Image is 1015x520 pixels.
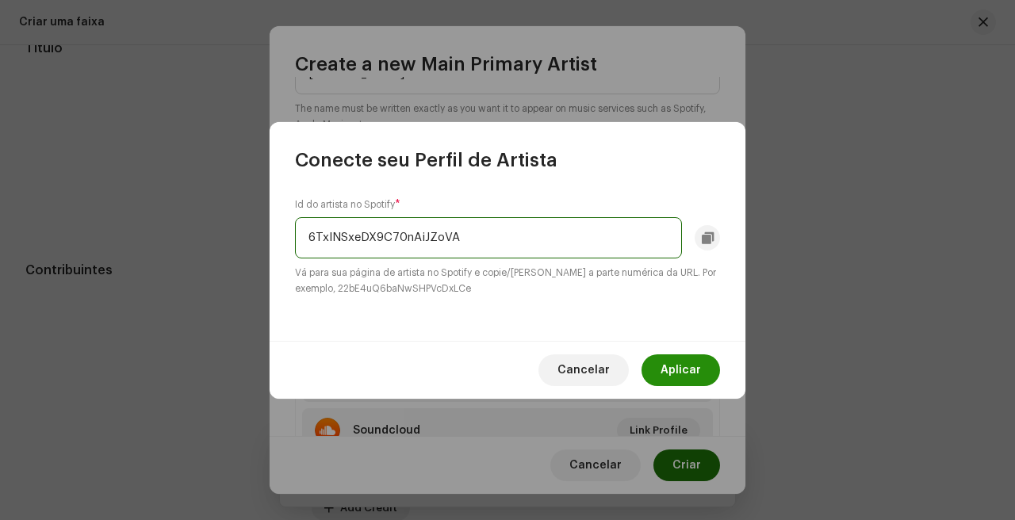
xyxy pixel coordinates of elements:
span: Aplicar [661,354,701,386]
span: Cancelar [557,354,610,386]
label: Id do artista no Spotify [295,198,400,211]
button: Aplicar [642,354,720,386]
button: Cancelar [538,354,629,386]
span: Conecte seu Perfil de Artista [295,147,557,173]
input: e.g. 22bE4uQ6baNwSHPVcDxLCe [295,217,682,258]
small: Vá para sua página de artista no Spotify e copie/[PERSON_NAME] a parte numérica da URL. Por exemp... [295,265,720,296]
